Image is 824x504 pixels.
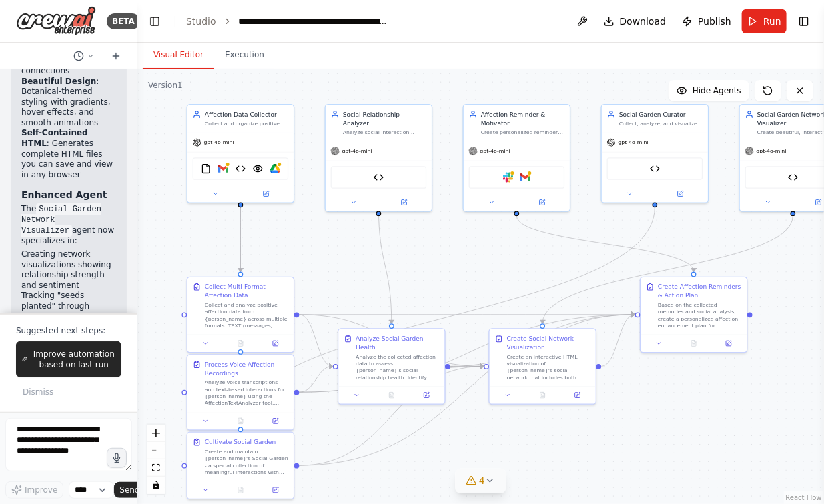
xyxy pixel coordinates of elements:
[598,9,672,33] button: Download
[356,353,440,381] div: Analyze the collected affection data to assess {person_name}'s social relationship health. Identi...
[205,110,289,119] div: Affection Data Collector
[518,197,566,208] button: Open in side panel
[538,216,797,324] g: Edge from 467a4cbd-a3a5-4cdc-97d0-9081aecb9dce to 6eb317ac-2bcf-4f95-ba57-e9a0276f6c3d
[204,139,234,145] span: gpt-4o-mini
[788,172,799,183] img: Social Garden Visualizer
[742,9,787,33] button: Run
[693,85,741,96] span: Hide Agents
[463,104,571,212] div: Affection Reminder & MotivatorCreate personalized reminders of cherished memories, suggest affect...
[620,15,667,28] span: Download
[602,310,635,371] g: Edge from 6eb317ac-2bcf-4f95-ba57-e9a0276f6c3d to d8df9d76-29e6-4802-b75e-f23b0423e5e2
[795,12,813,31] button: Show right sidebar
[21,128,116,180] li: : Generates complete HTML files you can save and view in any browser
[236,163,246,174] img: Affection Text Analyzer
[325,104,433,212] div: Social Relationship AnalyzerAnalyze social interaction patterns, relationship trends, and emotion...
[450,310,635,371] g: Edge from 20f74a14-e17e-4db2-a6de-05da3821007b to d8df9d76-29e6-4802-b75e-f23b0423e5e2
[619,110,703,119] div: Social Garden Curator
[507,335,591,352] div: Create Social Network Visualization
[676,338,713,349] button: No output available
[343,110,427,127] div: Social Relationship Analyzer
[114,482,155,498] button: Send
[23,387,53,397] span: Dismiss
[218,163,229,174] img: Gmail
[253,163,264,174] img: VisionTool
[489,329,597,405] div: Create Social Network VisualizationCreate an interactive HTML visualization of {person_name}'s so...
[356,335,440,352] div: Analyze Social Garden Health
[107,448,127,468] button: Click to speak your automation idea
[669,80,749,101] button: Hide Agents
[300,310,635,319] g: Edge from bc1d16ed-9212-4c71-a0bf-6965e58ac72a to d8df9d76-29e6-4802-b75e-f23b0423e5e2
[25,485,57,495] span: Improve
[16,325,121,336] p: Suggested next steps:
[145,12,164,31] button: Hide left sidebar
[242,189,290,199] button: Open in side panel
[21,128,88,148] strong: Self-Contained HTML
[786,494,822,501] a: React Flow attribution
[261,416,290,427] button: Open in side panel
[21,77,96,86] strong: Beautiful Design
[222,416,259,427] button: No output available
[186,16,216,27] a: Studio
[236,207,245,349] g: Edge from 82daaa6e-4136-494b-bd54-2eeb70fa77e7 to 95a5d5a5-5510-40e6-a3a9-eb00fac389d2
[412,390,441,401] button: Open in side panel
[21,204,116,247] p: The agent now specializes in:
[33,349,115,370] span: Improve automation based on last run
[374,172,384,183] img: Affection Text Analyzer
[187,104,295,203] div: Affection Data CollectorCollect and organize positive affection data from {person_name} across mu...
[714,338,743,349] button: Open in side panel
[205,121,289,127] div: Collect and organize positive affection data from {person_name} across multiple formats including...
[21,291,116,332] li: Tracking "seeds planted" through positive stranger encounters
[205,448,289,475] div: Create and maintain {person_name}'s Social Garden - a special collection of meaningful interactio...
[261,338,290,349] button: Open in side panel
[205,360,289,377] div: Process Voice Affection Recordings
[21,77,116,129] li: : Botanical-themed styling with gradients, hover effects, and smooth animations
[300,310,635,396] g: Edge from 95a5d5a5-5510-40e6-a3a9-eb00fac389d2 to d8df9d76-29e6-4802-b75e-f23b0423e5e2
[205,438,276,447] div: Cultivate Social Garden
[68,48,100,64] button: Switch to previous chat
[5,481,63,499] button: Improve
[524,390,561,401] button: No output available
[147,477,165,494] button: toggle interactivity
[147,459,165,477] button: fit view
[300,362,484,470] g: Edge from f67dc549-b533-409c-af95-cd465ee14386 to 6eb317ac-2bcf-4f95-ba57-e9a0276f6c3d
[187,354,295,431] div: Process Voice Affection RecordingsAnalyze voice transcriptions and text-based interactions for {p...
[222,338,259,349] button: No output available
[650,163,661,174] img: Affection Text Analyzer
[21,203,101,237] code: Social Garden Network Visualizer
[507,353,591,381] div: Create an interactive HTML visualization of {person_name}'s social network that includes both kno...
[677,9,737,33] button: Publish
[374,207,396,323] g: Edge from 55f62426-3b31-418a-97bf-bfbce87292e1 to 20f74a14-e17e-4db2-a6de-05da3821007b
[601,104,709,203] div: Social Garden CuratorCollect, analyze, and visualize spontaneous interactions with strangers, cas...
[261,485,290,495] button: Open in side panel
[656,189,705,199] button: Open in side panel
[520,172,531,183] img: Gmail
[380,197,428,208] button: Open in side panel
[338,329,446,405] div: Analyze Social Garden HealthAnalyze the collected affection data to assess {person_name}'s social...
[481,110,565,127] div: Affection Reminder & Motivator
[658,283,742,300] div: Create Affection Reminders & Action Plan
[763,15,781,28] span: Run
[143,41,214,69] button: Visual Editor
[562,390,592,401] button: Open in side panel
[16,341,121,377] button: Improve automation based on last run
[270,163,281,174] img: Google Drive
[16,6,96,36] img: Logo
[343,129,427,136] div: Analyze social interaction patterns, relationship trends, and emotional wellness indicators from ...
[342,147,372,154] span: gpt-4o-mini
[300,310,333,371] g: Edge from bc1d16ed-9212-4c71-a0bf-6965e58ac72a to 20f74a14-e17e-4db2-a6de-05da3821007b
[455,469,506,493] button: 4
[21,189,107,200] strong: Enhanced Agent
[105,48,127,64] button: Start a new chat
[619,121,703,127] div: Collect, analyze, and visualize spontaneous interactions with strangers, casual encounters, and r...
[21,249,116,291] li: Creating network visualizations showing relationship strength and sentiment
[503,172,514,183] img: Slack
[640,277,748,353] div: Create Affection Reminders & Action PlanBased on the collected memories and social analysis, crea...
[236,207,659,427] g: Edge from b1065e92-2d83-42ed-87ff-71636443c566 to f67dc549-b533-409c-af95-cd465ee14386
[201,163,212,174] img: FileReadTool
[187,277,295,353] div: Collect Multi-Format Affection DataCollect and analyze positive affection data from {person_name}...
[658,301,742,329] div: Based on the collected memories and social analysis, create a personalized affection enhancement ...
[205,379,289,407] div: Analyze voice transcriptions and text-based interactions for {person_name} using the AffectionTex...
[214,41,275,69] button: Execution
[512,216,698,272] g: Edge from 00e857a3-d0ce-4cad-a4ab-1c95535939d9 to d8df9d76-29e6-4802-b75e-f23b0423e5e2
[479,474,485,487] span: 4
